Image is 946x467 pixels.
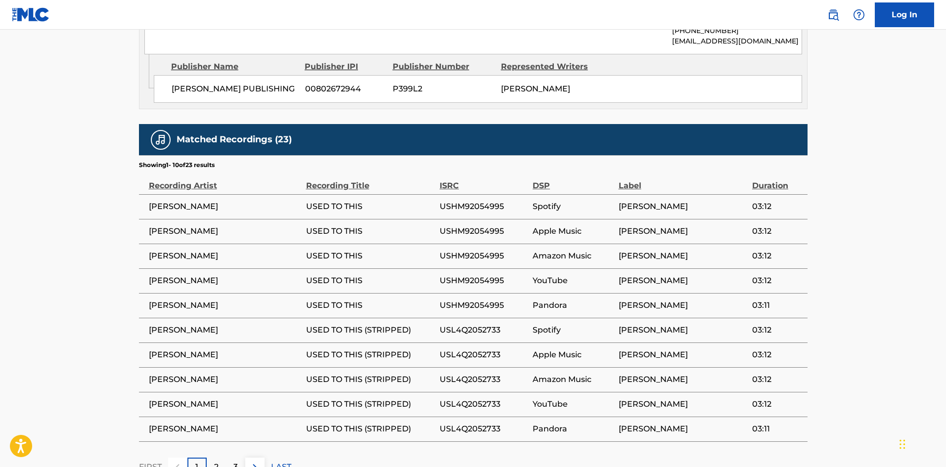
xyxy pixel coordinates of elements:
span: Amazon Music [533,374,613,385]
span: P399L2 [393,83,494,95]
span: USHM92054995 [440,225,528,237]
span: [PERSON_NAME] [149,324,301,336]
span: Spotify [533,201,613,212]
span: Apple Music [533,225,613,237]
div: Publisher Number [393,61,494,73]
span: USHM92054995 [440,250,528,262]
span: [PERSON_NAME] [501,84,570,93]
span: USED TO THIS (STRIPPED) [306,324,435,336]
span: 00802672944 [305,83,385,95]
span: USL4Q2052733 [440,349,528,361]
span: USED TO THIS [306,225,435,237]
span: USHM92054995 [440,275,528,287]
div: Represented Writers [501,61,602,73]
div: Duration [752,170,803,192]
span: 03:11 [752,299,803,311]
span: USED TO THIS [306,275,435,287]
img: Matched Recordings [155,134,167,146]
span: [PERSON_NAME] [619,398,747,410]
span: 03:11 [752,423,803,435]
span: [PERSON_NAME] [619,250,747,262]
span: USED TO THIS (STRIPPED) [306,423,435,435]
span: [PERSON_NAME] [149,374,301,385]
p: [EMAIL_ADDRESS][DOMAIN_NAME] [672,36,801,46]
span: [PERSON_NAME] [149,398,301,410]
span: Amazon Music [533,250,613,262]
div: Drag [900,429,905,459]
span: USED TO THIS (STRIPPED) [306,398,435,410]
span: USED TO THIS (STRIPPED) [306,374,435,385]
div: Recording Artist [149,170,301,192]
span: [PERSON_NAME] [149,250,301,262]
span: USHM92054995 [440,299,528,311]
span: [PERSON_NAME] [619,423,747,435]
span: [PERSON_NAME] [149,349,301,361]
span: [PERSON_NAME] [619,275,747,287]
div: Publisher IPI [305,61,385,73]
img: search [827,9,839,21]
span: 03:12 [752,324,803,336]
span: 03:12 [752,374,803,385]
div: Help [849,5,869,25]
span: Apple Music [533,349,613,361]
div: Publisher Name [171,61,297,73]
span: [PERSON_NAME] [149,225,301,237]
div: Label [619,170,747,192]
span: YouTube [533,398,613,410]
span: [PERSON_NAME] PUBLISHING [172,83,298,95]
span: 03:12 [752,275,803,287]
a: Public Search [823,5,843,25]
span: [PERSON_NAME] [149,275,301,287]
span: [PERSON_NAME] [619,299,747,311]
div: DSP [533,170,613,192]
span: 03:12 [752,250,803,262]
p: [PHONE_NUMBER] [672,26,801,36]
span: USED TO THIS [306,299,435,311]
img: MLC Logo [12,7,50,22]
span: 03:12 [752,398,803,410]
span: 03:12 [752,225,803,237]
div: Recording Title [306,170,435,192]
span: USL4Q2052733 [440,374,528,385]
div: ISRC [440,170,528,192]
span: 03:12 [752,349,803,361]
span: USHM92054995 [440,201,528,212]
span: USED TO THIS (STRIPPED) [306,349,435,361]
span: USL4Q2052733 [440,423,528,435]
span: [PERSON_NAME] [619,349,747,361]
span: [PERSON_NAME] [149,423,301,435]
span: [PERSON_NAME] [619,225,747,237]
span: [PERSON_NAME] [619,201,747,212]
span: USL4Q2052733 [440,324,528,336]
span: USL4Q2052733 [440,398,528,410]
span: USED TO THIS [306,201,435,212]
iframe: Chat Widget [897,420,946,467]
span: [PERSON_NAME] [149,201,301,212]
h5: Matched Recordings (23) [177,134,292,145]
span: Pandora [533,299,613,311]
span: YouTube [533,275,613,287]
span: [PERSON_NAME] [619,374,747,385]
span: [PERSON_NAME] [149,299,301,311]
p: Showing 1 - 10 of 23 results [139,161,215,170]
span: [PERSON_NAME] [619,324,747,336]
img: help [853,9,865,21]
span: Pandora [533,423,613,435]
span: Spotify [533,324,613,336]
span: 03:12 [752,201,803,212]
a: Log In [875,2,934,27]
span: USED TO THIS [306,250,435,262]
